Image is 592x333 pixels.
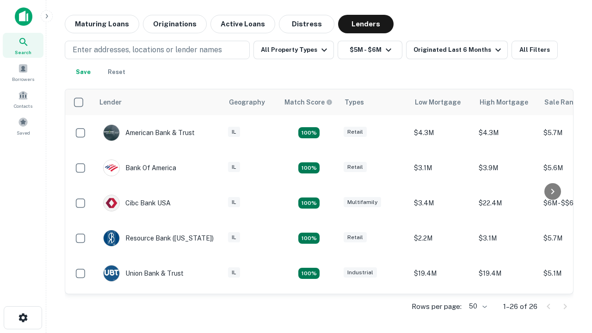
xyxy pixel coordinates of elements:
[103,265,184,282] div: Union Bank & Trust
[474,291,539,326] td: $4M
[104,125,119,141] img: picture
[338,41,402,59] button: $5M - $6M
[228,162,240,173] div: IL
[298,233,320,244] div: Matching Properties: 4, hasApolloMatch: undefined
[104,195,119,211] img: picture
[228,127,240,137] div: IL
[223,89,279,115] th: Geography
[409,115,474,150] td: $4.3M
[279,15,334,33] button: Distress
[253,41,334,59] button: All Property Types
[465,300,488,313] div: 50
[344,232,367,243] div: Retail
[409,256,474,291] td: $19.4M
[102,63,131,81] button: Reset
[344,162,367,173] div: Retail
[103,230,214,247] div: Resource Bank ([US_STATE])
[3,33,43,58] a: Search
[412,301,462,312] p: Rows per page:
[298,197,320,209] div: Matching Properties: 4, hasApolloMatch: undefined
[279,89,339,115] th: Capitalize uses an advanced AI algorithm to match your search with the best lender. The match sco...
[228,232,240,243] div: IL
[210,15,275,33] button: Active Loans
[415,97,461,108] div: Low Mortgage
[474,150,539,185] td: $3.9M
[474,115,539,150] td: $4.3M
[345,97,364,108] div: Types
[474,256,539,291] td: $19.4M
[474,89,539,115] th: High Mortgage
[3,113,43,138] a: Saved
[339,89,409,115] th: Types
[344,197,381,208] div: Multifamily
[104,160,119,176] img: picture
[228,197,240,208] div: IL
[15,7,32,26] img: capitalize-icon.png
[406,41,508,59] button: Originated Last 6 Months
[474,221,539,256] td: $3.1M
[3,86,43,111] a: Contacts
[99,97,122,108] div: Lender
[409,89,474,115] th: Low Mortgage
[284,97,333,107] div: Capitalize uses an advanced AI algorithm to match your search with the best lender. The match sco...
[94,89,223,115] th: Lender
[14,102,32,110] span: Contacts
[229,97,265,108] div: Geography
[409,150,474,185] td: $3.1M
[546,229,592,274] iframe: Chat Widget
[344,127,367,137] div: Retail
[298,162,320,173] div: Matching Properties: 4, hasApolloMatch: undefined
[503,301,537,312] p: 1–26 of 26
[409,185,474,221] td: $3.4M
[68,63,98,81] button: Save your search to get updates of matches that match your search criteria.
[298,127,320,138] div: Matching Properties: 7, hasApolloMatch: undefined
[103,124,195,141] div: American Bank & Trust
[409,221,474,256] td: $2.2M
[298,268,320,279] div: Matching Properties: 4, hasApolloMatch: undefined
[284,97,331,107] h6: Match Score
[338,15,394,33] button: Lenders
[143,15,207,33] button: Originations
[12,75,34,83] span: Borrowers
[73,44,222,55] p: Enter addresses, locations or lender names
[228,267,240,278] div: IL
[17,129,30,136] span: Saved
[474,185,539,221] td: $22.4M
[344,267,377,278] div: Industrial
[104,265,119,281] img: picture
[512,41,558,59] button: All Filters
[413,44,504,55] div: Originated Last 6 Months
[104,230,119,246] img: picture
[103,160,176,176] div: Bank Of America
[409,291,474,326] td: $4M
[15,49,31,56] span: Search
[103,195,171,211] div: Cibc Bank USA
[3,60,43,85] a: Borrowers
[65,15,139,33] button: Maturing Loans
[480,97,528,108] div: High Mortgage
[65,41,250,59] button: Enter addresses, locations or lender names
